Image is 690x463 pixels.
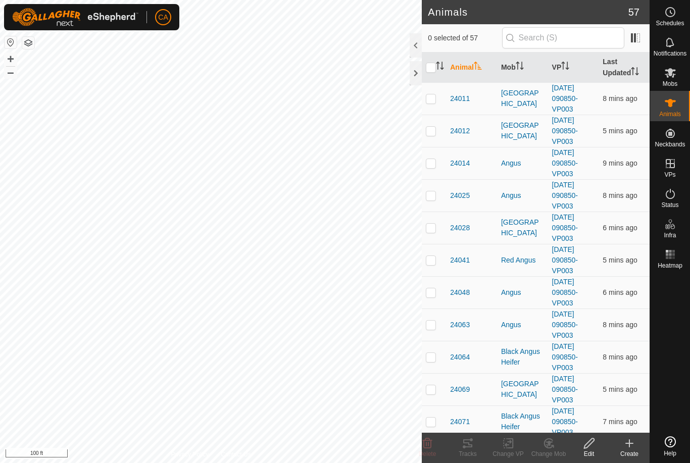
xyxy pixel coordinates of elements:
span: Notifications [654,50,686,57]
a: [DATE] 090850-VP003 [552,375,578,404]
button: – [5,66,17,78]
span: Animals [659,111,681,117]
span: 14 Sep 2025 at 2:12 am [603,288,637,296]
span: 24014 [450,158,470,169]
a: [DATE] 090850-VP003 [552,213,578,242]
p-sorticon: Activate to sort [436,63,444,71]
span: 57 [628,5,639,20]
span: Heatmap [658,263,682,269]
th: Animal [446,53,497,83]
span: Help [664,450,676,456]
span: 24048 [450,287,470,298]
div: [GEOGRAPHIC_DATA] [501,379,544,400]
a: [DATE] 090850-VP003 [552,310,578,339]
a: [DATE] 090850-VP003 [552,245,578,275]
span: Mobs [663,81,677,87]
th: Last Updated [599,53,650,83]
span: 24011 [450,93,470,104]
span: CA [158,12,168,23]
div: Change VP [488,449,528,458]
div: [GEOGRAPHIC_DATA] [501,217,544,238]
a: Help [650,432,690,460]
span: 14 Sep 2025 at 2:09 am [603,353,637,361]
div: Change Mob [528,449,569,458]
span: 14 Sep 2025 at 2:11 am [603,418,637,426]
div: [GEOGRAPHIC_DATA] [501,88,544,109]
a: [DATE] 090850-VP003 [552,407,578,436]
span: 14 Sep 2025 at 2:10 am [603,94,637,102]
th: Mob [497,53,548,83]
span: 14 Sep 2025 at 2:12 am [603,224,637,232]
a: [DATE] 090850-VP003 [552,181,578,210]
div: Edit [569,449,609,458]
div: Angus [501,287,544,298]
span: 14 Sep 2025 at 2:09 am [603,159,637,167]
img: Gallagher Logo [12,8,138,26]
div: Red Angus [501,255,544,266]
button: Reset Map [5,36,17,48]
a: Contact Us [221,450,251,459]
a: [DATE] 090850-VP003 [552,278,578,307]
span: Infra [664,232,676,238]
input: Search (S) [502,27,624,48]
div: Tracks [448,449,488,458]
div: Black Angus Heifer [501,346,544,368]
a: [DATE] 090850-VP003 [552,84,578,113]
span: 24028 [450,223,470,233]
span: 24069 [450,384,470,395]
span: 14 Sep 2025 at 2:10 am [603,321,637,329]
div: Angus [501,158,544,169]
p-sorticon: Activate to sort [631,69,639,77]
p-sorticon: Activate to sort [474,63,482,71]
span: Status [661,202,678,208]
span: 14 Sep 2025 at 2:12 am [603,127,637,135]
a: [DATE] 090850-VP003 [552,342,578,372]
div: [GEOGRAPHIC_DATA] [501,120,544,141]
th: VP [548,53,599,83]
button: + [5,53,17,65]
span: 0 selected of 57 [428,33,502,43]
span: 14 Sep 2025 at 2:13 am [603,256,637,264]
div: Create [609,449,650,458]
p-sorticon: Activate to sort [561,63,569,71]
a: [DATE] 090850-VP003 [552,116,578,145]
span: 14 Sep 2025 at 2:13 am [603,385,637,393]
span: VPs [664,172,675,178]
span: 24071 [450,417,470,427]
button: Map Layers [22,37,34,49]
span: 24025 [450,190,470,201]
a: [DATE] 090850-VP003 [552,148,578,178]
span: 24064 [450,352,470,363]
span: Delete [419,450,436,457]
span: Neckbands [655,141,685,147]
span: 24063 [450,320,470,330]
span: 24012 [450,126,470,136]
div: Angus [501,320,544,330]
div: Angus [501,190,544,201]
a: Privacy Policy [171,450,209,459]
span: Schedules [656,20,684,26]
span: 14 Sep 2025 at 2:10 am [603,191,637,199]
span: 24041 [450,255,470,266]
h2: Animals [428,6,628,18]
p-sorticon: Activate to sort [516,63,524,71]
div: Black Angus Heifer [501,411,544,432]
